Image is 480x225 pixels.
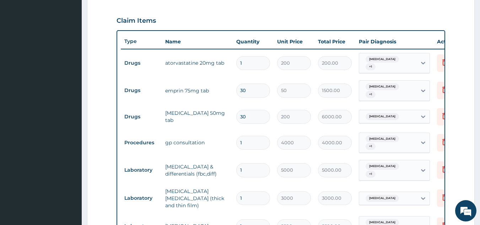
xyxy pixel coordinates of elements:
span: [MEDICAL_DATA] [366,163,399,170]
td: gp consultation [162,135,233,150]
span: [MEDICAL_DATA] [366,83,399,90]
img: d_794563401_company_1708531726252_794563401 [13,36,29,53]
div: Chat with us now [37,40,119,49]
th: Total Price [314,34,355,49]
td: [MEDICAL_DATA] & differentials (fbc,diff) [162,160,233,181]
td: Laboratory [121,192,162,205]
span: + 1 [366,63,376,70]
span: + 1 [366,143,376,150]
textarea: Type your message and hit 'Enter' [4,150,135,175]
span: We're online! [41,67,98,139]
span: [MEDICAL_DATA] [366,195,399,202]
td: Drugs [121,57,162,70]
span: [MEDICAL_DATA] [366,135,399,143]
td: Laboratory [121,164,162,177]
td: emprin 75mg tab [162,84,233,98]
th: Actions [433,34,469,49]
span: + 1 [366,171,376,178]
th: Pair Diagnosis [355,34,433,49]
td: Drugs [121,110,162,123]
h3: Claim Items [117,17,156,25]
th: Quantity [233,34,274,49]
td: Procedures [121,136,162,149]
td: [MEDICAL_DATA] 50mg tab [162,106,233,127]
th: Unit Price [274,34,314,49]
td: atorvastatine 20mg tab [162,56,233,70]
th: Name [162,34,233,49]
td: Drugs [121,84,162,97]
span: + 1 [366,91,376,98]
div: Minimize live chat window [117,4,134,21]
th: Type [121,35,162,48]
span: [MEDICAL_DATA] [366,56,399,63]
span: [MEDICAL_DATA] [366,113,399,120]
td: [MEDICAL_DATA] [MEDICAL_DATA] (thick and thin film) [162,184,233,213]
